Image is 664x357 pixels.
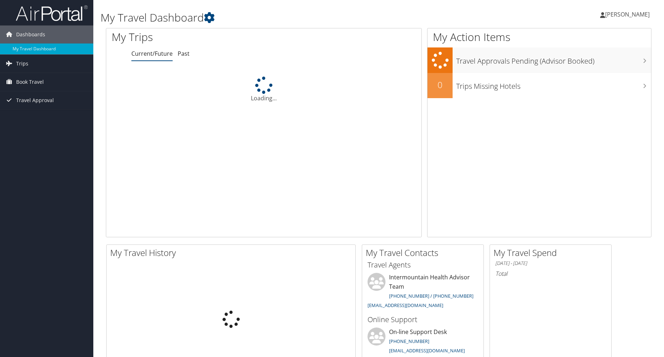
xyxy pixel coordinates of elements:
h1: My Action Items [427,29,651,45]
li: On-line Support Desk [364,328,482,357]
span: Trips [16,55,28,73]
h6: [DATE] - [DATE] [495,260,606,267]
h2: My Travel Spend [494,247,611,259]
a: Current/Future [131,50,173,58]
h1: My Trips [112,29,285,45]
h2: My Travel History [110,247,355,259]
a: Past [178,50,190,58]
a: Travel Approvals Pending (Advisor Booked) [427,47,651,73]
h1: My Travel Dashboard [100,10,471,25]
a: [EMAIL_ADDRESS][DOMAIN_NAME] [389,347,465,354]
img: airportal-logo.png [16,5,88,22]
h2: 0 [427,79,453,91]
h3: Travel Approvals Pending (Advisor Booked) [456,52,651,66]
a: [PHONE_NUMBER] [389,338,429,344]
li: Intermountain Health Advisor Team [364,273,482,311]
h3: Travel Agents [368,260,478,270]
h3: Online Support [368,315,478,325]
a: [PHONE_NUMBER] / [PHONE_NUMBER] [389,293,473,299]
span: Book Travel [16,73,44,91]
span: Dashboards [16,26,45,44]
h2: My Travel Contacts [366,247,483,259]
h6: Total [495,270,606,278]
div: Loading... [106,77,421,102]
span: Travel Approval [16,91,54,109]
a: 0Trips Missing Hotels [427,73,651,98]
a: [PERSON_NAME] [600,4,657,25]
a: [EMAIL_ADDRESS][DOMAIN_NAME] [368,302,443,308]
span: [PERSON_NAME] [605,10,650,18]
h3: Trips Missing Hotels [456,78,651,91]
